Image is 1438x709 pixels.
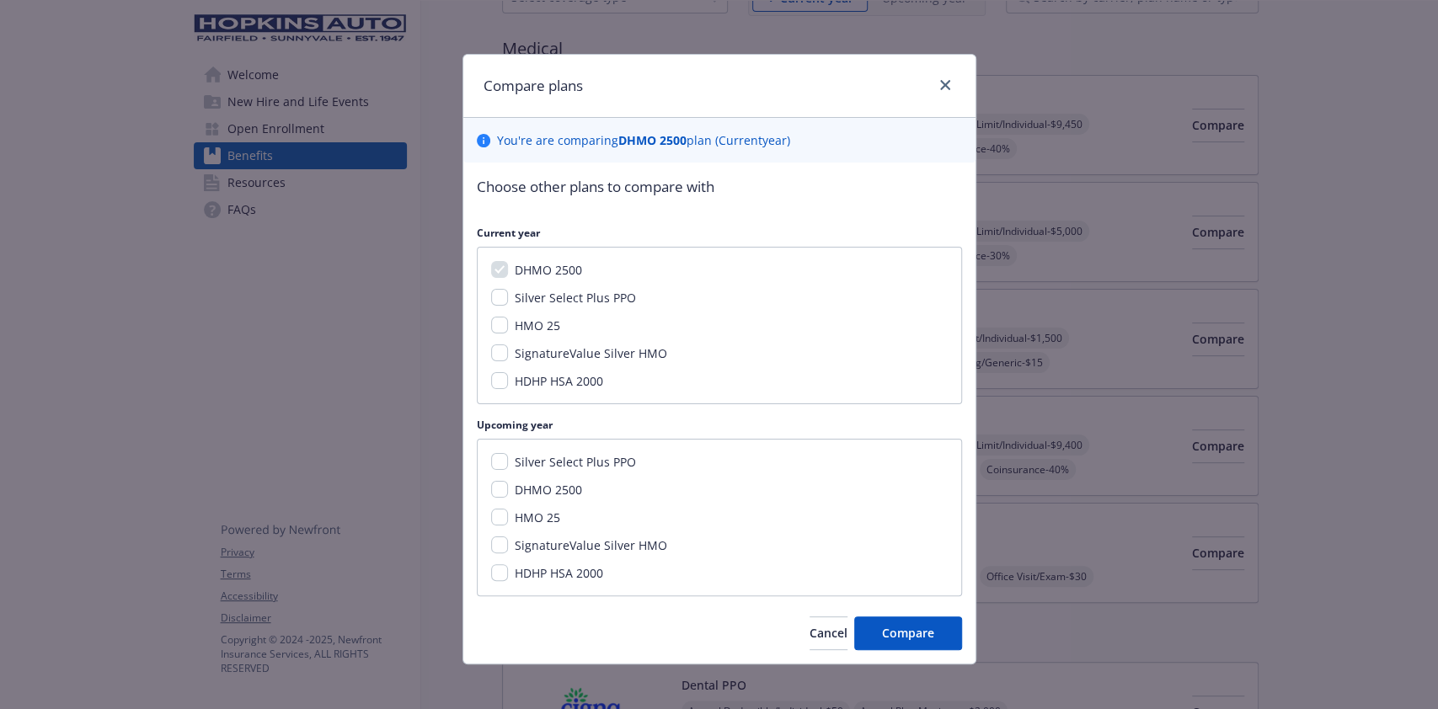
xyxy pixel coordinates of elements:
[515,537,667,553] span: SignatureValue Silver HMO
[515,290,636,306] span: Silver Select Plus PPO
[882,625,934,641] span: Compare
[515,373,603,389] span: HDHP HSA 2000
[477,418,962,432] p: Upcoming year
[810,616,847,650] button: Cancel
[618,132,687,148] b: DHMO 2500
[515,565,603,581] span: HDHP HSA 2000
[935,75,955,95] a: close
[810,625,847,641] span: Cancel
[484,75,583,97] h1: Compare plans
[477,176,962,198] p: Choose other plans to compare with
[477,226,962,240] p: Current year
[515,509,560,525] span: HMO 25
[854,616,962,650] button: Compare
[515,454,636,470] span: Silver Select Plus PPO
[515,262,582,278] span: DHMO 2500
[515,317,560,333] span: HMO 25
[515,345,667,361] span: SignatureValue Silver HMO
[515,482,582,498] span: DHMO 2500
[497,131,790,149] p: You ' re are comparing plan ( Current year)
